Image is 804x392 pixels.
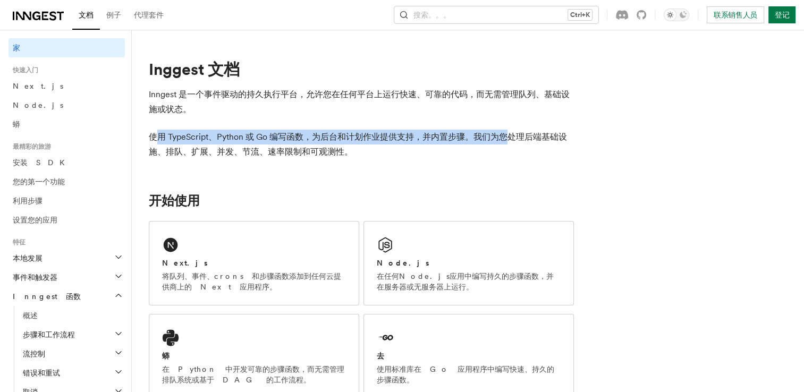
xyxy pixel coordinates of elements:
[79,11,94,19] span: 文档
[768,6,795,23] a: 登记
[9,210,125,229] a: 设置您的应用
[19,325,125,344] button: 步骤和工作流程
[134,11,164,19] span: 代理套件
[13,177,65,186] span: 您的第一个功能
[128,3,170,29] a: 代理套件
[707,6,764,23] a: 联系销售人员
[9,66,38,74] span: 快速入门
[162,364,346,385] p: 在 Python 中开发可靠的步骤函数，而无需管理排队系统或基于 DAG 的工作流程。
[9,172,125,191] a: 您的第一个功能
[9,268,125,287] button: 事件和触发器
[664,8,689,21] button: 切换深色模式
[72,3,100,30] a: 文档
[9,38,125,57] a: 家
[13,197,43,205] span: 利用步骤
[377,351,384,361] h2: 去
[9,272,57,283] span: 事件和触发器
[149,130,574,159] p: 使用 TypeScript、Python 或 Go 编写函数，为后台和计划作业提供支持，并内置步骤。我们为您处理后端基础设施、排队、扩展、并发、节流、速率限制和可观测性。
[9,291,81,302] span: Inngest 函数
[106,11,121,19] span: 例子
[363,221,574,305] a: Node.js在任何Node.js应用中编写持久的步骤函数，并在服务器或无服务器上运行。
[19,329,75,340] span: 步骤和工作流程
[9,142,51,151] span: 最精彩的旅游
[162,351,170,361] h2: 蟒
[149,193,200,208] a: 开始使用
[13,158,71,167] span: 安装 SDK
[19,344,125,363] button: 流控制
[9,191,125,210] a: 利用步骤
[377,258,429,268] h2: Node.js
[19,306,125,325] a: 概述
[377,271,561,292] p: 在任何Node.js应用中编写持久的步骤函数，并在服务器或无服务器上运行。
[23,311,38,320] span: 概述
[9,238,26,246] span: 特征
[13,82,63,90] span: Next.js
[394,6,598,23] button: 搜索。。。Ctrl+K
[9,76,125,96] a: Next.js
[9,253,43,263] span: 本地发展
[162,258,208,268] h2: Next.js
[13,44,20,52] font: 家
[19,363,125,382] button: 错误和重试
[9,153,125,172] a: 安装 SDK
[13,216,57,224] span: 设置您的应用
[377,364,561,385] p: 使用标准库在 Go 应用程序中编写快速、持久的步骤函数。
[19,368,60,378] span: 错误和重试
[13,101,63,109] span: Node.js
[13,120,20,129] span: 蟒
[19,348,45,359] span: 流控制
[162,271,346,292] p: 将队列、事件、crons 和步骤函数添加到任何云提供商上的 Next 应用程序。
[149,59,574,79] h1: Inggest 文档
[9,115,125,134] a: 蟒
[149,221,359,305] a: Next.js将队列、事件、crons 和步骤函数添加到任何云提供商上的 Next 应用程序。
[9,96,125,115] a: Node.js
[9,287,125,306] button: Inngest 函数
[9,249,125,268] button: 本地发展
[149,87,574,117] p: Inngest 是一个事件驱动的持久执行平台，允许您在任何平台上运行快速、可靠的代码，而无需管理队列、基础设施或状态。
[413,10,451,20] font: 搜索。。。
[100,3,128,29] a: 例子
[568,10,592,20] kbd: Ctrl+K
